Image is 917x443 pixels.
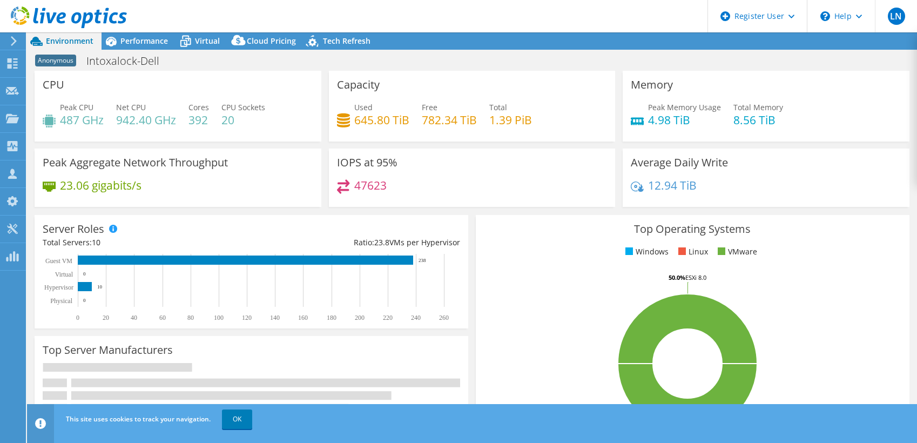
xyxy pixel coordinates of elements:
[676,246,708,258] li: Linux
[195,36,220,46] span: Virtual
[648,102,721,112] span: Peak Memory Usage
[35,55,76,66] span: Anonymous
[422,114,477,126] h4: 782.34 TiB
[439,314,449,321] text: 260
[46,36,93,46] span: Environment
[298,314,308,321] text: 160
[43,237,251,249] div: Total Servers:
[76,314,79,321] text: 0
[222,410,252,429] a: OK
[685,273,706,281] tspan: ESXi 8.0
[484,223,901,235] h3: Top Operating Systems
[354,102,373,112] span: Used
[66,414,211,424] span: This site uses cookies to track your navigation.
[50,297,72,305] text: Physical
[82,55,176,67] h1: Intoxalock-Dell
[355,314,365,321] text: 200
[669,273,685,281] tspan: 50.0%
[715,246,757,258] li: VMware
[97,284,103,290] text: 10
[116,102,146,112] span: Net CPU
[422,102,437,112] span: Free
[83,271,86,277] text: 0
[374,237,389,247] span: 23.8
[221,114,265,126] h4: 20
[131,314,137,321] text: 40
[383,314,393,321] text: 220
[270,314,280,321] text: 140
[83,298,86,303] text: 0
[631,79,673,91] h3: Memory
[247,36,296,46] span: Cloud Pricing
[648,114,721,126] h4: 4.98 TiB
[733,102,783,112] span: Total Memory
[337,79,380,91] h3: Capacity
[188,114,209,126] h4: 392
[45,257,72,265] text: Guest VM
[92,237,100,247] span: 10
[888,8,905,25] span: LN
[354,114,409,126] h4: 645.80 TiB
[159,314,166,321] text: 60
[60,102,93,112] span: Peak CPU
[120,36,168,46] span: Performance
[43,344,173,356] h3: Top Server Manufacturers
[221,102,265,112] span: CPU Sockets
[214,314,224,321] text: 100
[327,314,336,321] text: 180
[733,114,783,126] h4: 8.56 TiB
[354,179,387,191] h4: 47623
[103,314,109,321] text: 20
[116,114,176,126] h4: 942.40 GHz
[43,79,64,91] h3: CPU
[419,258,426,263] text: 238
[188,102,209,112] span: Cores
[323,36,370,46] span: Tech Refresh
[489,114,532,126] h4: 1.39 PiB
[820,11,830,21] svg: \n
[623,246,669,258] li: Windows
[251,237,460,249] div: Ratio: VMs per Hypervisor
[489,102,507,112] span: Total
[631,157,728,169] h3: Average Daily Write
[44,284,73,291] text: Hypervisor
[60,179,141,191] h4: 23.06 gigabits/s
[187,314,194,321] text: 80
[55,271,73,278] text: Virtual
[60,114,104,126] h4: 487 GHz
[43,223,104,235] h3: Server Roles
[337,157,397,169] h3: IOPS at 95%
[411,314,421,321] text: 240
[43,157,228,169] h3: Peak Aggregate Network Throughput
[648,179,697,191] h4: 12.94 TiB
[242,314,252,321] text: 120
